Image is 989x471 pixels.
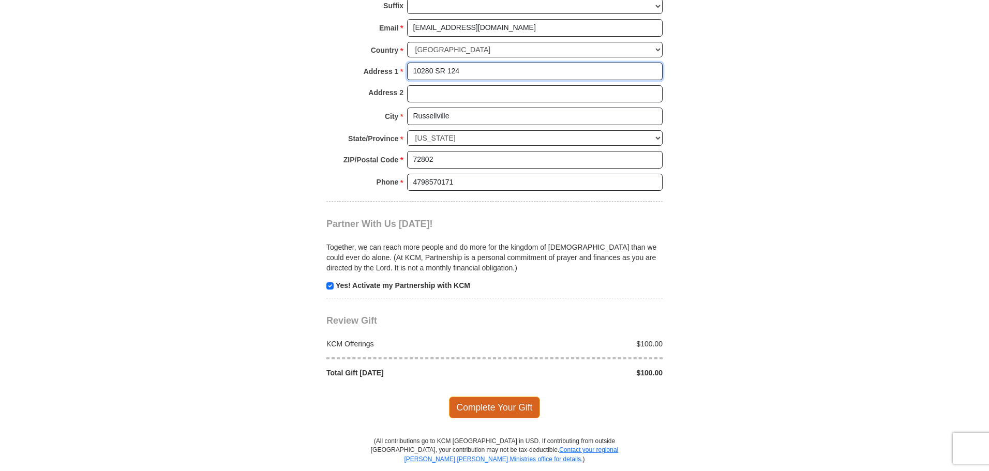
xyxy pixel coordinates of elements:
div: $100.00 [495,339,668,349]
strong: Address 1 [364,64,399,79]
strong: Yes! Activate my Partnership with KCM [336,281,470,290]
p: Together, we can reach more people and do more for the kingdom of [DEMOGRAPHIC_DATA] than we coul... [326,242,663,273]
div: $100.00 [495,368,668,378]
div: KCM Offerings [321,339,495,349]
span: Complete Your Gift [449,397,541,418]
strong: State/Province [348,131,398,146]
strong: Country [371,43,399,57]
strong: ZIP/Postal Code [343,153,399,167]
a: Contact your regional [PERSON_NAME] [PERSON_NAME] Ministries office for details. [404,446,618,462]
strong: Phone [377,175,399,189]
span: Partner With Us [DATE]! [326,219,433,229]
div: Total Gift [DATE] [321,368,495,378]
strong: Address 2 [368,85,403,100]
strong: City [385,109,398,124]
span: Review Gift [326,315,377,326]
strong: Email [379,21,398,35]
